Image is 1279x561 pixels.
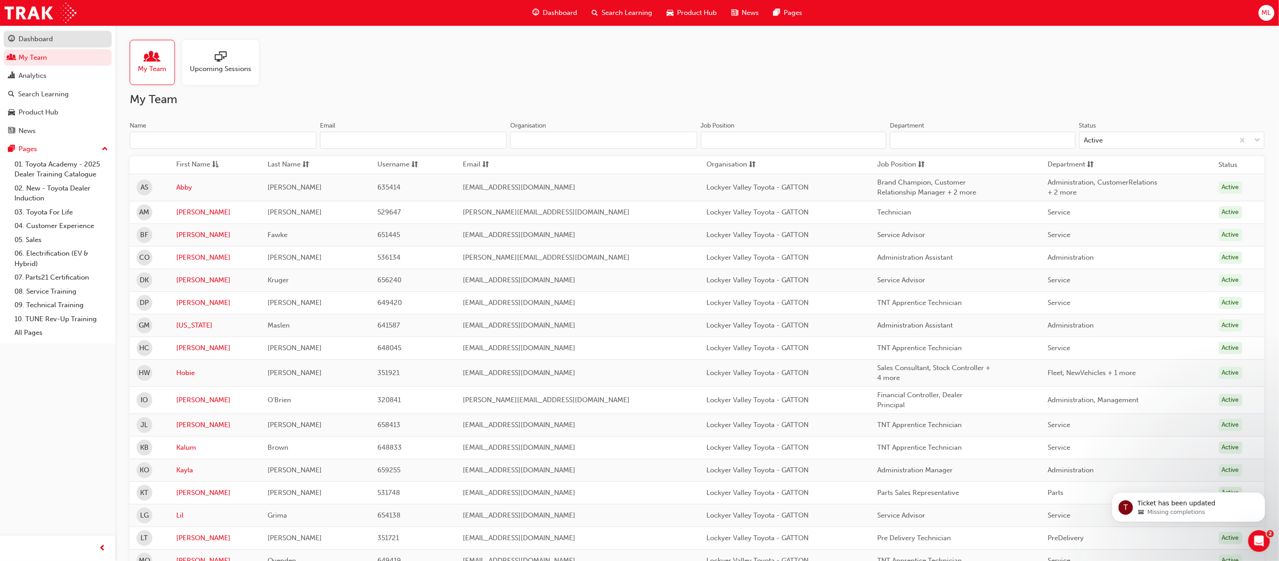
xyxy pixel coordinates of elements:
[190,64,251,74] span: Upcoming Sessions
[732,7,738,19] span: news-icon
[1048,253,1094,261] span: Administration
[463,253,630,261] span: [PERSON_NAME][EMAIL_ADDRESS][DOMAIN_NAME]
[706,208,809,216] span: Lockyer Valley Toyota - GATTON
[268,443,288,452] span: Brown
[463,231,575,239] span: [EMAIL_ADDRESS][DOMAIN_NAME]
[268,183,322,191] span: [PERSON_NAME]
[1048,344,1071,352] span: Service
[8,109,15,117] span: car-icon
[215,51,226,64] span: sessionType_ONLINE_URL-icon
[706,231,809,239] span: Lockyer Valley Toyota - GATTON
[1219,532,1242,544] div: Active
[5,3,76,23] img: Trak
[1048,231,1071,239] span: Service
[1048,369,1136,377] span: Fleet, NewVehicles + 1 more
[766,4,810,22] a: pages-iconPages
[1219,274,1242,286] div: Active
[463,208,630,216] span: [PERSON_NAME][EMAIL_ADDRESS][DOMAIN_NAME]
[1087,159,1094,171] span: sorting-icon
[18,89,69,100] div: Search Learning
[667,7,674,19] span: car-icon
[140,207,150,218] span: AM
[102,143,108,155] span: up-icon
[463,183,575,191] span: [EMAIL_ADDRESS][DOMAIN_NAME]
[11,219,112,233] a: 04. Customer Experience
[706,159,747,171] span: Organisation
[146,51,158,64] span: people-icon
[268,321,290,329] span: Maslen
[176,298,254,308] a: [PERSON_NAME]
[19,71,47,81] div: Analytics
[377,159,427,171] button: Usernamesorting-icon
[8,54,15,62] span: people-icon
[377,299,402,307] span: 649420
[130,40,182,85] a: My Team
[176,159,210,171] span: First Name
[742,8,759,18] span: News
[706,443,809,452] span: Lockyer Valley Toyota - GATTON
[1259,5,1274,21] button: ML
[176,395,254,405] a: [PERSON_NAME]
[176,230,254,240] a: [PERSON_NAME]
[706,534,809,542] span: Lockyer Valley Toyota - GATTON
[268,421,322,429] span: [PERSON_NAME]
[877,391,963,409] span: Financial Controller, Dealer Principal
[706,489,809,497] span: Lockyer Valley Toyota - GATTON
[706,321,809,329] span: Lockyer Valley Toyota - GATTON
[320,132,507,149] input: Email
[212,159,219,171] span: asc-icon
[877,299,962,307] span: TNT Apprentice Technician
[706,183,809,191] span: Lockyer Valley Toyota - GATTON
[1219,367,1242,379] div: Active
[724,4,766,22] a: news-iconNews
[268,396,291,404] span: O'Brien
[8,72,15,80] span: chart-icon
[877,489,959,497] span: Parts Sales Representative
[141,420,148,430] span: JL
[4,123,112,139] a: News
[1048,534,1084,542] span: PreDelivery
[877,208,911,216] span: Technician
[377,208,401,216] span: 529647
[4,67,112,84] a: Analytics
[377,344,401,352] span: 648045
[706,396,809,404] span: Lockyer Valley Toyota - GATTON
[11,271,112,285] a: 07. Parts21 Certification
[140,442,149,453] span: KB
[1098,473,1279,537] iframe: Intercom notifications message
[918,159,925,171] span: sorting-icon
[463,466,575,474] span: [EMAIL_ADDRESS][DOMAIN_NAME]
[463,443,575,452] span: [EMAIL_ADDRESS][DOMAIN_NAME]
[8,90,14,99] span: search-icon
[268,159,317,171] button: Last Namesorting-icon
[1048,299,1071,307] span: Service
[377,421,400,429] span: 658413
[1219,394,1242,406] div: Active
[660,4,724,22] a: car-iconProduct Hub
[11,326,112,340] a: All Pages
[1048,466,1094,474] span: Administration
[8,145,15,153] span: pages-icon
[533,7,540,19] span: guage-icon
[176,252,254,263] a: [PERSON_NAME]
[140,465,149,475] span: KO
[706,253,809,261] span: Lockyer Valley Toyota - GATTON
[8,35,15,43] span: guage-icon
[463,276,575,284] span: [EMAIL_ADDRESS][DOMAIN_NAME]
[140,510,149,521] span: LG
[176,182,254,193] a: Abby
[141,230,149,240] span: BF
[526,4,585,22] a: guage-iconDashboard
[877,511,925,519] span: Service Advisor
[4,104,112,121] a: Product Hub
[140,298,149,308] span: DP
[130,121,146,130] div: Name
[176,533,254,543] a: [PERSON_NAME]
[176,275,254,285] a: [PERSON_NAME]
[1219,252,1242,264] div: Active
[510,132,697,149] input: Organisation
[320,121,335,130] div: Email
